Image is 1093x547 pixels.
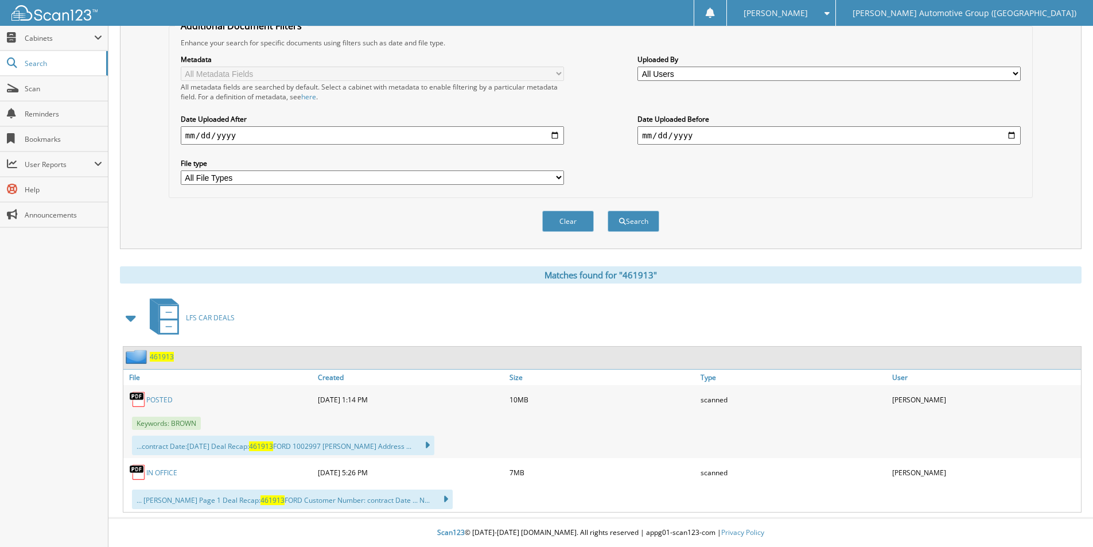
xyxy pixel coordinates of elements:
input: end [637,126,1021,145]
label: File type [181,158,564,168]
div: scanned [698,388,889,411]
div: ...contract Date:[DATE] Deal Recap: FORD 1002997 [PERSON_NAME] Address ... [132,436,434,455]
div: ... [PERSON_NAME] Page 1 Deal Recap: FORD Customer Number: contract Date ... N... [132,490,453,509]
label: Date Uploaded Before [637,114,1021,124]
label: Metadata [181,55,564,64]
span: Bookmarks [25,134,102,144]
label: Uploaded By [637,55,1021,64]
span: Announcements [25,210,102,220]
span: 461913 [249,441,273,451]
span: [PERSON_NAME] [744,10,808,17]
span: LFS CAR DEALS [186,313,235,323]
a: here [301,92,316,102]
span: User Reports [25,160,94,169]
div: All metadata fields are searched by default. Select a cabinet with metadata to enable filtering b... [181,82,564,102]
span: Scan [25,84,102,94]
label: Date Uploaded After [181,114,564,124]
img: folder2.png [126,350,150,364]
img: PDF.png [129,464,146,481]
a: Type [698,370,889,385]
button: Clear [542,211,594,232]
span: 461913 [260,495,285,505]
div: 10MB [507,388,698,411]
span: Help [25,185,102,195]
input: start [181,126,564,145]
a: Created [315,370,507,385]
span: Keywords: BROWN [132,417,201,430]
div: [DATE] 5:26 PM [315,461,507,484]
a: Size [507,370,698,385]
iframe: Chat Widget [1036,492,1093,547]
img: PDF.png [129,391,146,408]
div: Matches found for "461913" [120,266,1082,284]
a: User [889,370,1081,385]
a: LFS CAR DEALS [143,295,235,340]
a: 461913 [150,352,174,362]
span: Reminders [25,109,102,119]
div: 7MB [507,461,698,484]
button: Search [608,211,659,232]
a: File [123,370,315,385]
div: [DATE] 1:14 PM [315,388,507,411]
a: Privacy Policy [721,527,764,537]
div: scanned [698,461,889,484]
a: IN OFFICE [146,468,177,478]
div: © [DATE]-[DATE] [DOMAIN_NAME]. All rights reserved | appg01-scan123-com | [108,519,1093,547]
span: Scan123 [437,527,465,537]
img: scan123-logo-white.svg [11,5,98,21]
div: Enhance your search for specific documents using filters such as date and file type. [175,38,1026,48]
span: Cabinets [25,33,94,43]
a: POSTED [146,395,173,405]
legend: Additional Document Filters [175,20,308,32]
div: [PERSON_NAME] [889,388,1081,411]
span: Search [25,59,100,68]
span: [PERSON_NAME] Automotive Group ([GEOGRAPHIC_DATA]) [853,10,1076,17]
div: [PERSON_NAME] [889,461,1081,484]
